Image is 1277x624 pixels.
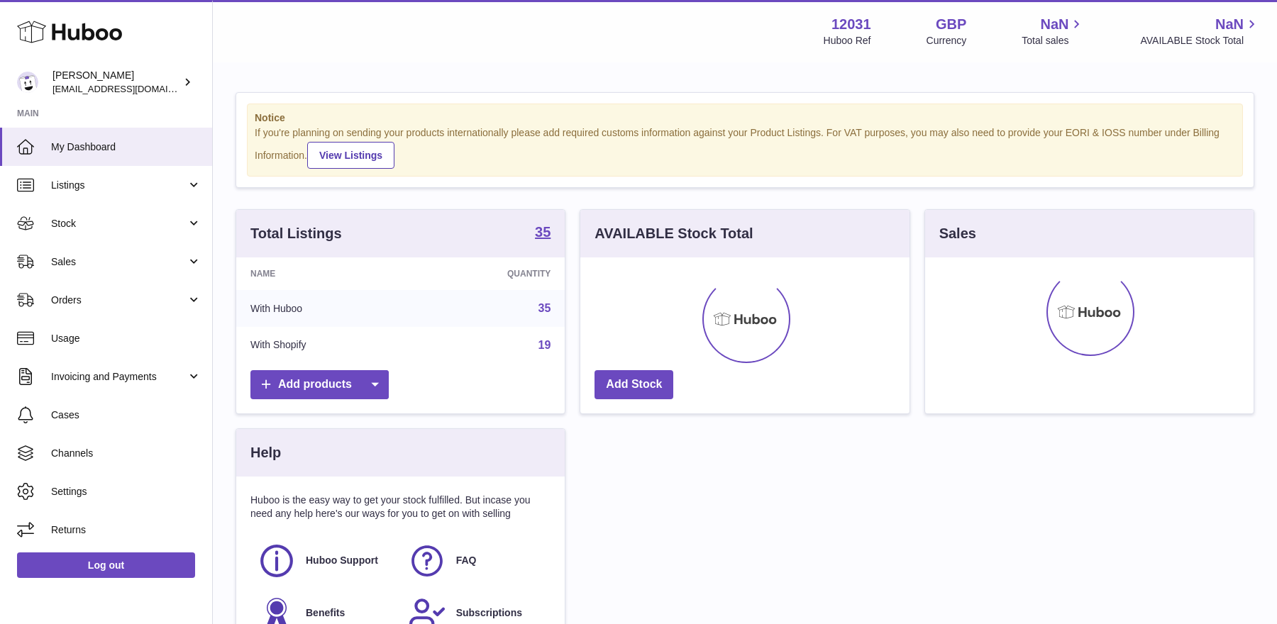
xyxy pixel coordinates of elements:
span: [EMAIL_ADDRESS][DOMAIN_NAME] [52,83,209,94]
div: Currency [927,34,967,48]
h3: Total Listings [250,224,342,243]
span: Invoicing and Payments [51,370,187,384]
span: Usage [51,332,201,345]
span: Settings [51,485,201,498]
a: FAQ [408,542,544,580]
a: Log out [17,552,195,578]
span: Huboo Support [306,554,378,567]
h3: Sales [939,224,976,243]
span: Subscriptions [456,606,522,620]
span: Orders [51,294,187,307]
td: With Shopify [236,327,414,364]
span: FAQ [456,554,477,567]
div: If you're planning on sending your products internationally please add required customs informati... [255,126,1235,169]
span: AVAILABLE Stock Total [1140,34,1260,48]
a: 35 [535,225,551,242]
a: View Listings [307,142,394,169]
h3: AVAILABLE Stock Total [595,224,753,243]
span: Stock [51,217,187,230]
span: Benefits [306,606,345,620]
div: Huboo Ref [824,34,871,48]
th: Quantity [414,257,565,290]
a: Add Stock [595,370,673,399]
span: Total sales [1022,34,1085,48]
span: NaN [1040,15,1068,34]
span: Sales [51,255,187,269]
td: With Huboo [236,290,414,327]
strong: 12031 [831,15,871,34]
img: admin@makewellforyou.com [17,72,38,93]
span: Cases [51,408,201,422]
a: NaN Total sales [1022,15,1085,48]
th: Name [236,257,414,290]
a: 19 [538,339,551,351]
a: Add products [250,370,389,399]
p: Huboo is the easy way to get your stock fulfilled. But incase you need any help here's our ways f... [250,494,551,520]
span: Channels [51,447,201,460]
strong: GBP [936,15,966,34]
a: 35 [538,302,551,314]
span: Returns [51,523,201,537]
span: My Dashboard [51,140,201,154]
h3: Help [250,443,281,462]
a: Huboo Support [258,542,394,580]
span: Listings [51,179,187,192]
div: [PERSON_NAME] [52,69,180,96]
strong: 35 [535,225,551,239]
a: NaN AVAILABLE Stock Total [1140,15,1260,48]
span: NaN [1215,15,1244,34]
strong: Notice [255,111,1235,125]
